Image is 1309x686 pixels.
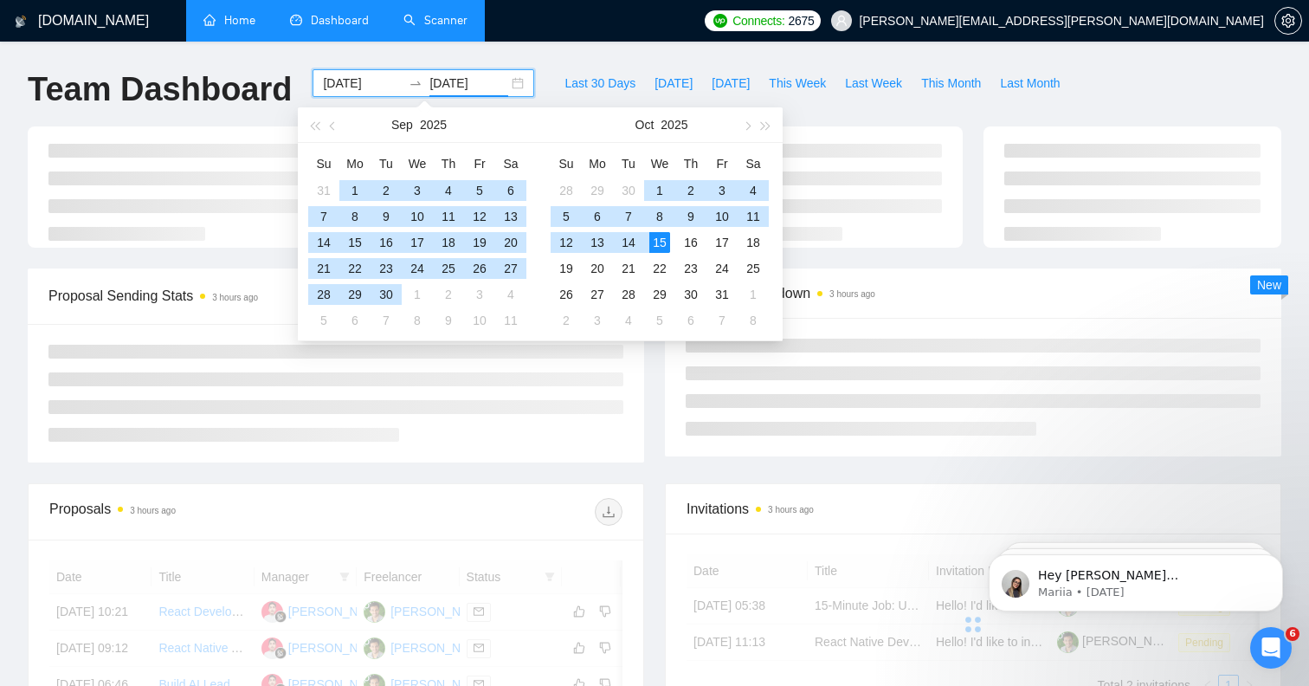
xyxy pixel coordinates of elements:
td: 2025-11-02 [551,307,582,333]
td: 2025-10-30 [675,282,706,307]
td: 2025-10-23 [675,256,706,282]
td: 2025-10-12 [551,230,582,256]
td: 2025-09-30 [613,178,644,204]
div: 25 [743,258,764,279]
span: setting [1275,14,1301,28]
span: This Week [769,74,826,93]
td: 2025-10-24 [706,256,738,282]
span: 2675 [788,11,814,30]
th: Tu [613,150,644,178]
td: 2025-09-29 [582,178,613,204]
td: 2025-10-04 [738,178,769,204]
div: 26 [556,284,577,305]
div: 1 [407,284,428,305]
td: 2025-09-13 [495,204,526,230]
button: Last Week [835,69,912,97]
span: dashboard [290,14,302,26]
div: 12 [469,206,490,227]
td: 2025-10-03 [464,282,495,307]
div: 4 [438,180,459,201]
div: 20 [587,258,608,279]
div: 6 [345,310,365,331]
td: 2025-09-22 [339,256,371,282]
td: 2025-10-11 [738,204,769,230]
div: 3 [469,284,490,305]
div: 3 [712,180,732,201]
button: 2025 [420,107,447,142]
td: 2025-09-28 [551,178,582,204]
div: 29 [345,284,365,305]
div: 18 [438,232,459,253]
img: logo [15,8,27,36]
button: [DATE] [702,69,759,97]
th: Fr [464,150,495,178]
td: 2025-10-10 [464,307,495,333]
button: 2025 [661,107,687,142]
div: 23 [680,258,701,279]
div: 22 [345,258,365,279]
span: Last Week [845,74,902,93]
th: Mo [339,150,371,178]
button: This Week [759,69,835,97]
div: 8 [743,310,764,331]
div: Proposals [49,498,336,526]
td: 2025-08-31 [308,178,339,204]
td: 2025-10-10 [706,204,738,230]
td: 2025-09-16 [371,230,402,256]
a: searchScanner [403,13,467,28]
th: Fr [706,150,738,178]
th: Th [675,150,706,178]
h1: Team Dashboard [28,69,292,110]
div: 12 [556,232,577,253]
td: 2025-10-01 [402,282,433,307]
div: 2 [680,180,701,201]
td: 2025-09-27 [495,256,526,282]
div: 9 [438,310,459,331]
td: 2025-10-05 [308,307,339,333]
th: Mo [582,150,613,178]
div: 19 [556,258,577,279]
div: 14 [313,232,334,253]
button: Last Month [990,69,1069,97]
td: 2025-10-02 [433,282,464,307]
div: 31 [313,180,334,201]
td: 2025-09-03 [402,178,433,204]
div: 21 [313,258,334,279]
div: 9 [376,206,397,227]
div: 17 [407,232,428,253]
td: 2025-09-24 [402,256,433,282]
td: 2025-09-02 [371,178,402,204]
div: 4 [500,284,521,305]
span: Proposal Sending Stats [48,285,428,307]
td: 2025-10-27 [582,282,613,307]
td: 2025-10-06 [339,307,371,333]
td: 2025-10-18 [738,230,769,256]
div: 2 [376,180,397,201]
div: 19 [469,232,490,253]
td: 2025-09-15 [339,230,371,256]
div: 11 [500,310,521,331]
td: 2025-09-18 [433,230,464,256]
td: 2025-10-22 [644,256,675,282]
span: Invitations [687,498,1260,520]
div: 2 [438,284,459,305]
div: 23 [376,258,397,279]
td: 2025-10-29 [644,282,675,307]
td: 2025-11-07 [706,307,738,333]
time: 3 hours ago [212,293,258,302]
div: 31 [712,284,732,305]
td: 2025-10-15 [644,230,675,256]
span: [DATE] [712,74,750,93]
div: 15 [345,232,365,253]
div: 1 [649,180,670,201]
td: 2025-09-01 [339,178,371,204]
div: 9 [680,206,701,227]
div: 7 [618,206,639,227]
td: 2025-10-11 [495,307,526,333]
th: Su [308,150,339,178]
div: 29 [587,180,608,201]
td: 2025-11-08 [738,307,769,333]
p: Message from Mariia, sent 2w ago [75,67,299,82]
